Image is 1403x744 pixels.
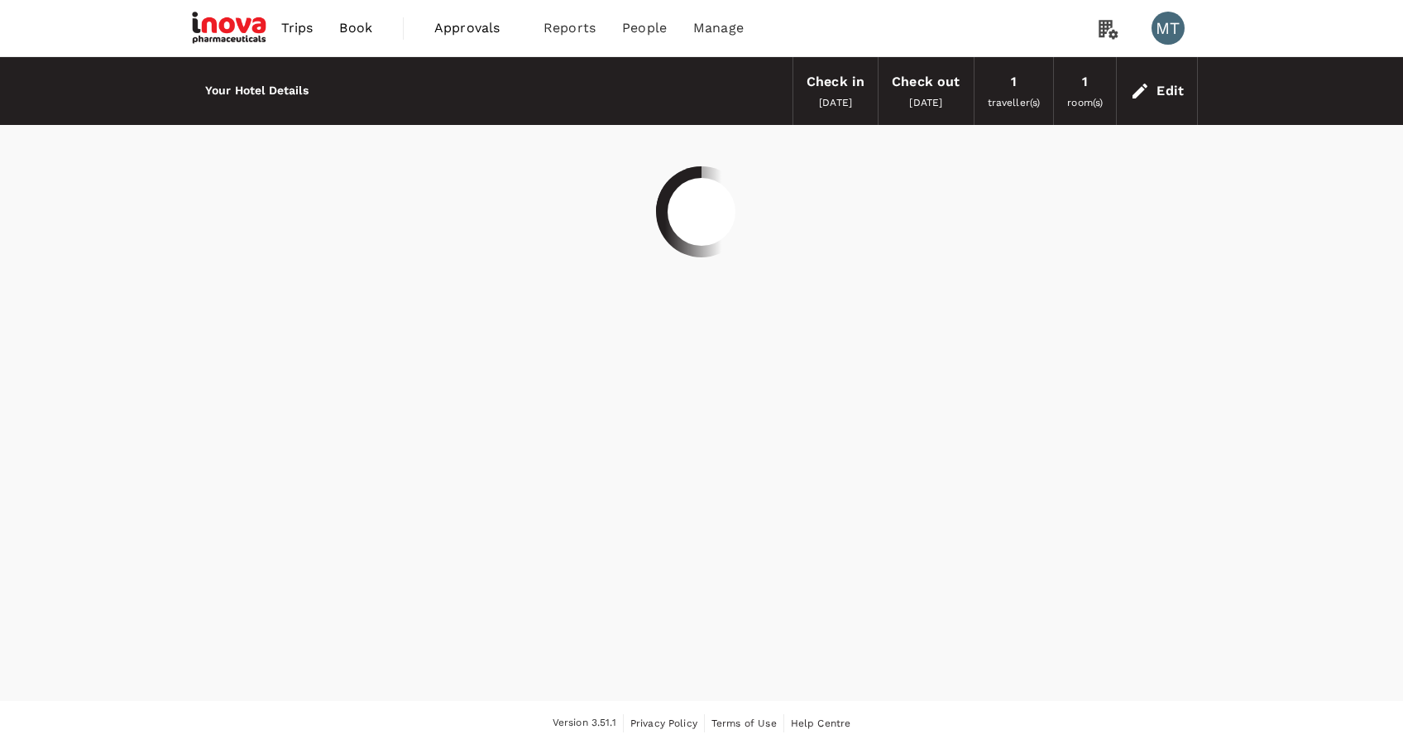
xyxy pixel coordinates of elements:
[1067,97,1103,108] span: room(s)
[1152,12,1185,45] div: MT
[630,718,697,729] span: Privacy Policy
[791,714,851,732] a: Help Centre
[543,18,596,38] span: Reports
[1156,79,1184,103] div: Edit
[807,70,864,94] div: Check in
[1011,70,1017,94] div: 1
[434,18,517,38] span: Approvals
[553,715,616,732] span: Version 3.51.1
[281,18,314,38] span: Trips
[630,714,697,732] a: Privacy Policy
[192,10,268,46] img: iNova Pharmaceuticals
[693,18,744,38] span: Manage
[892,70,960,94] div: Check out
[819,97,852,108] span: [DATE]
[622,18,667,38] span: People
[205,82,309,100] h6: Your Hotel Details
[909,97,942,108] span: [DATE]
[1082,70,1088,94] div: 1
[339,18,372,38] span: Book
[791,718,851,729] span: Help Centre
[988,97,1041,108] span: traveller(s)
[711,718,777,729] span: Terms of Use
[711,714,777,732] a: Terms of Use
